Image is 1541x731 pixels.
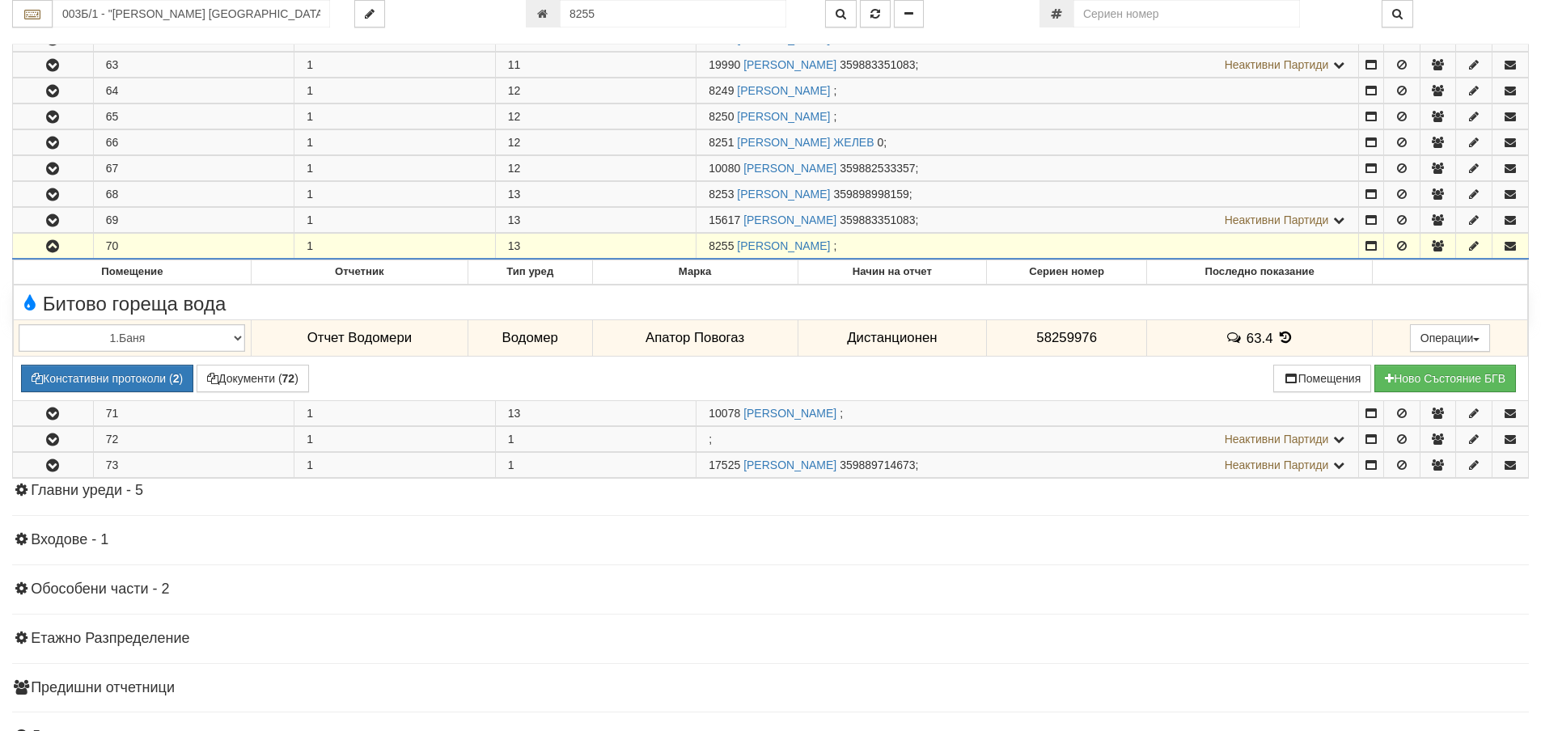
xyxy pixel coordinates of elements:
[1374,365,1516,392] button: Новo Състояние БГВ
[508,407,521,420] span: 13
[294,427,496,452] td: 1
[294,234,496,260] td: 1
[294,182,496,207] td: 1
[12,532,1529,548] h4: Входове - 1
[294,208,496,233] td: 1
[1225,58,1329,71] span: Неактивни Партиди
[93,182,294,207] td: 68
[1036,330,1097,345] span: 58259976
[737,84,830,97] a: [PERSON_NAME]
[12,680,1529,696] h4: Предишни отчетници
[93,234,294,260] td: 70
[294,104,496,129] td: 1
[696,453,1359,478] td: ;
[709,84,734,97] span: Партида №
[93,208,294,233] td: 69
[696,78,1359,104] td: ;
[93,78,294,104] td: 64
[93,401,294,426] td: 71
[508,458,514,471] span: 1
[93,130,294,155] td: 66
[1247,330,1273,345] span: 63.4
[1225,213,1329,226] span: Неактивни Партиди
[508,110,521,123] span: 12
[743,407,836,420] a: [PERSON_NAME]
[294,53,496,78] td: 1
[696,208,1359,233] td: ;
[508,84,521,97] span: 12
[508,58,521,71] span: 11
[833,188,908,201] span: 359898998159
[307,330,412,345] span: Отчет Водомери
[877,136,883,149] span: 0
[709,110,734,123] span: Партида №
[508,188,521,201] span: 13
[93,427,294,452] td: 72
[1226,330,1247,345] span: История на забележките
[508,136,521,149] span: 12
[508,162,521,175] span: 12
[696,234,1359,260] td: ;
[251,260,468,285] th: Отчетник
[294,130,496,155] td: 1
[743,458,836,471] a: [PERSON_NAME]
[709,188,734,201] span: Партида №
[1225,458,1329,471] span: Неактивни Партиди
[709,239,734,252] span: Партида №
[743,58,836,71] a: [PERSON_NAME]
[743,162,836,175] a: [PERSON_NAME]
[294,78,496,104] td: 1
[709,213,740,226] span: Партида №
[840,162,915,175] span: 359882533357
[468,260,592,285] th: Тип уред
[709,458,740,471] span: Партида №
[294,453,496,478] td: 1
[737,110,830,123] a: [PERSON_NAME]
[798,319,987,357] td: Дистанционен
[18,294,226,315] span: Битово гореща вода
[709,407,740,420] span: Партида №
[508,213,521,226] span: 13
[840,458,915,471] span: 359889714673
[12,581,1529,598] h4: Обособени части - 2
[696,130,1359,155] td: ;
[743,213,836,226] a: [PERSON_NAME]
[840,58,915,71] span: 359883351083
[1273,365,1372,392] button: Помещения
[987,260,1147,285] th: Сериен номер
[798,260,987,285] th: Начин на отчет
[1147,260,1373,285] th: Последно показание
[592,319,798,357] td: Апатор Повогаз
[696,156,1359,181] td: ;
[1410,324,1491,352] button: Операции
[737,136,874,149] a: [PERSON_NAME] ЖЕЛЕВ
[508,433,514,446] span: 1
[14,260,252,285] th: Помещение
[93,53,294,78] td: 63
[21,365,193,392] button: Констативни протоколи (2)
[737,239,830,252] a: [PERSON_NAME]
[93,156,294,181] td: 67
[696,53,1359,78] td: ;
[282,372,295,385] b: 72
[12,631,1529,647] h4: Етажно Разпределение
[592,260,798,285] th: Марка
[696,401,1359,426] td: ;
[173,372,180,385] b: 2
[737,188,830,201] a: [PERSON_NAME]
[468,319,592,357] td: Водомер
[840,213,915,226] span: 359883351083
[696,427,1359,452] td: ;
[294,156,496,181] td: 1
[709,162,740,175] span: Партида №
[696,182,1359,207] td: ;
[1225,433,1329,446] span: Неактивни Партиди
[508,239,521,252] span: 13
[12,483,1529,499] h4: Главни уреди - 5
[696,104,1359,129] td: ;
[93,104,294,129] td: 65
[709,136,734,149] span: Партида №
[93,453,294,478] td: 73
[709,58,740,71] span: Партида №
[197,365,309,392] button: Документи (72)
